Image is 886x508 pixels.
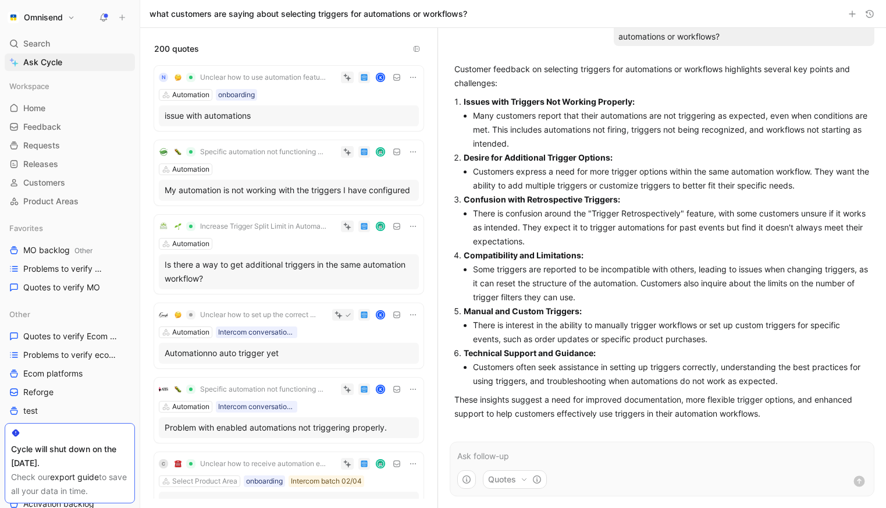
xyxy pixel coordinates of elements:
[172,89,209,101] div: Automation
[8,12,19,23] img: Omnisend
[454,62,870,90] p: Customer feedback on selecting triggers for automations or workflows highlights several key point...
[5,328,135,345] a: Quotes to verify Ecom platforms
[170,457,330,471] button: ☎️Unclear how to receive automation emails
[11,470,129,498] div: Check our to save all your data in time.
[464,250,583,260] strong: Compatibility and Limitations:
[5,421,135,438] a: Feedback tracking
[377,386,385,393] div: K
[23,349,122,361] span: Problems to verify ecom platforms
[159,222,168,231] img: logo
[23,177,65,189] span: Customers
[464,306,582,316] strong: Manual and Custom Triggers:
[5,260,135,278] a: Problems to verify MO
[9,308,30,320] span: Other
[246,475,283,487] div: onboarding
[200,459,326,468] span: Unclear how to receive automation emails
[175,74,182,81] img: 🤔
[5,100,135,117] a: Home
[377,311,385,319] div: K
[172,238,209,250] div: Automation
[614,13,874,46] div: what customers are saying about selecting triggers for automations or workflows?
[175,460,182,467] img: ☎️
[5,155,135,173] a: Releases
[170,145,330,159] button: 🐛Specific automation not functioning while others work fine
[23,55,62,69] span: Ask Cycle
[5,383,135,401] a: Reforge
[5,193,135,210] a: Product Areas
[5,77,135,95] div: Workspace
[23,37,50,51] span: Search
[464,152,613,162] strong: Desire for Additional Trigger Options:
[170,70,330,84] button: 🤔Unclear how to use automation features
[170,219,330,233] button: 🌱Increase Trigger Split Limit in Automation
[23,282,100,293] span: Quotes to verify MO
[377,74,385,81] div: K
[200,73,326,82] span: Unclear how to use automation features
[218,401,295,413] div: Intercom conversation list between 25_05_12-05_25 paying brands 250526 - conversation data [PHONE...
[24,12,63,23] h1: Omnisend
[23,386,54,398] span: Reforge
[23,331,121,342] span: Quotes to verify Ecom platforms
[159,73,168,82] div: N
[159,147,168,157] img: logo
[5,137,135,154] a: Requests
[159,385,168,394] img: logo
[464,194,620,204] strong: Confusion with Retrospective Triggers:
[5,279,135,296] a: Quotes to verify MO
[23,405,38,417] span: test
[5,365,135,382] a: Ecom platforms
[172,164,209,175] div: Automation
[165,258,413,286] div: Is there a way to get additional triggers in the same automation workflow?
[23,140,60,151] span: Requests
[200,310,318,319] span: Unclear how to set up the correct trigger for different use cases
[5,54,135,71] a: Ask Cycle
[473,360,870,388] li: Customers often seek assistance in setting up triggers correctly, understanding the best practice...
[291,475,362,487] div: Intercom batch 02/04
[5,241,135,259] a: MO backlogOther
[23,244,92,257] span: MO backlog
[464,348,596,358] strong: Technical Support and Guidance:
[170,382,330,396] button: 🐛Specific automation not functioning while others work fine
[5,9,78,26] button: OmnisendOmnisend
[23,121,61,133] span: Feedback
[23,263,105,275] span: Problems to verify MO
[172,401,209,413] div: Automation
[200,147,326,157] span: Specific automation not functioning while others work fine
[175,386,182,393] img: 🐛
[175,148,182,155] img: 🐛
[464,97,635,106] strong: Issues with Triggers Not Working Properly:
[23,196,79,207] span: Product Areas
[5,174,135,191] a: Customers
[200,385,326,394] span: Specific automation not functioning while others work fine
[473,109,870,151] li: Many customers report that their automations are not triggering as expected, even when conditions...
[159,310,168,319] img: logo
[154,42,199,56] span: 200 quotes
[74,246,92,255] span: Other
[172,326,209,338] div: Automation
[5,305,135,323] div: Other
[5,402,135,420] a: test
[175,311,182,318] img: 🤔
[23,368,83,379] span: Ecom platforms
[11,442,129,470] div: Cycle will shut down on the [DATE].
[165,346,413,360] div: Automationno auto trigger yet
[5,35,135,52] div: Search
[218,89,255,101] div: onboarding
[165,421,413,435] div: Problem with enabled automations not triggering properly.
[150,8,467,20] h1: what customers are saying about selecting triggers for automations or workflows?
[165,109,413,123] div: issue with automations
[170,308,322,322] button: 🤔Unclear how to set up the correct trigger for different use cases
[377,223,385,230] img: avatar
[454,393,870,421] p: These insights suggest a need for improved documentation, more flexible trigger options, and enha...
[9,80,49,92] span: Workspace
[473,165,870,193] li: Customers express a need for more trigger options within the same automation workflow. They want ...
[377,148,385,156] img: avatar
[172,475,237,487] div: Select Product Area
[165,183,413,197] div: My automation is not working with the triggers I have configured
[23,102,45,114] span: Home
[483,470,547,489] button: Quotes
[200,222,326,231] span: Increase Trigger Split Limit in Automation
[23,158,58,170] span: Releases
[5,118,135,136] a: Feedback
[218,326,295,338] div: Intercom conversation list between 25_04_24-04_27 paying brands 250428 - Copy of bquxjob_40c62e7b...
